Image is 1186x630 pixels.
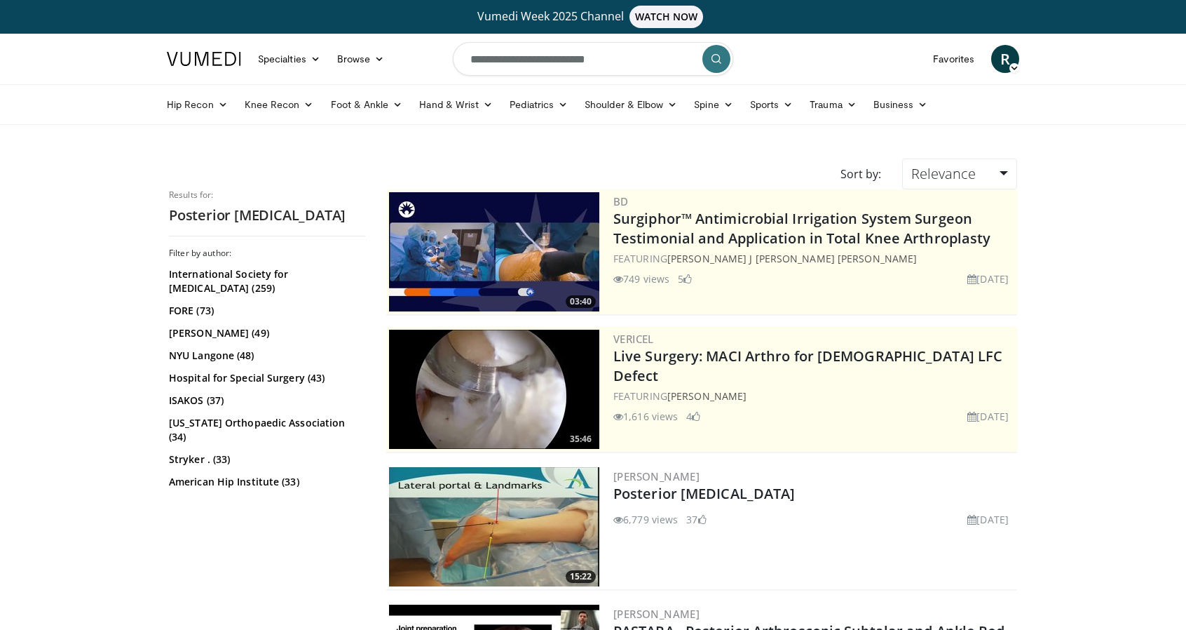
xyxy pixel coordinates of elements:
[169,304,362,318] a: FORE (73)
[167,52,241,66] img: VuMedi Logo
[902,159,1017,189] a: Relevance
[576,91,686,119] a: Shoulder & Elbow
[389,192,599,311] a: 03:40
[411,91,501,119] a: Hand & Wrist
[389,330,599,449] a: 35:46
[686,91,741,119] a: Spine
[613,209,990,248] a: Surgiphor™ Antimicrobial Irrigation System Surgeon Testimonial and Application in Total Knee Arth...
[236,91,322,119] a: Knee Recon
[250,45,329,73] a: Specialties
[667,389,747,403] a: [PERSON_NAME]
[629,6,704,28] span: WATCH NOW
[169,6,1017,28] a: Vumedi Week 2025 ChannelWATCH NOW
[169,394,362,408] a: ISAKOS (37)
[613,332,654,346] a: Vericel
[613,469,700,483] a: [PERSON_NAME]
[925,45,983,73] a: Favorites
[158,91,236,119] a: Hip Recon
[613,389,1014,403] div: FEATURING
[830,159,892,189] div: Sort by:
[389,467,599,587] a: 15:22
[865,91,936,119] a: Business
[686,409,700,424] li: 4
[169,267,362,295] a: International Society for [MEDICAL_DATA] (259)
[566,570,596,583] span: 15:22
[613,251,1014,266] div: FEATURING
[801,91,865,119] a: Trauma
[613,512,678,527] li: 6,779 views
[329,45,393,73] a: Browse
[169,189,365,201] p: Results for:
[678,272,692,286] li: 5
[453,42,733,76] input: Search topics, interventions
[613,347,1002,385] a: Live Surgery: MACI Arthro for [DEMOGRAPHIC_DATA] LFC Defect
[389,192,599,311] img: 70422da6-974a-44ac-bf9d-78c82a89d891.300x170_q85_crop-smart_upscale.jpg
[967,409,1009,424] li: [DATE]
[169,248,365,259] h3: Filter by author:
[613,484,795,503] a: Posterior [MEDICAL_DATA]
[566,295,596,308] span: 03:40
[501,91,576,119] a: Pediatrics
[967,512,1009,527] li: [DATE]
[169,371,362,385] a: Hospital for Special Surgery (43)
[667,252,917,265] a: [PERSON_NAME] J [PERSON_NAME] [PERSON_NAME]
[169,349,362,363] a: NYU Langone (48)
[389,330,599,449] img: eb023345-1e2d-4374-a840-ddbc99f8c97c.300x170_q85_crop-smart_upscale.jpg
[613,194,629,208] a: BD
[911,164,976,183] span: Relevance
[991,45,1019,73] a: R
[169,416,362,444] a: [US_STATE] Orthopaedic Association (34)
[169,206,365,224] h2: Posterior [MEDICAL_DATA]
[613,272,669,286] li: 749 views
[742,91,802,119] a: Sports
[613,607,700,621] a: [PERSON_NAME]
[967,272,1009,286] li: [DATE]
[389,467,599,587] img: a5e3fb93-4d95-4492-9c4d-77a4a7e751ab.300x170_q85_crop-smart_upscale.jpg
[169,326,362,340] a: [PERSON_NAME] (49)
[169,453,362,467] a: Stryker . (33)
[613,409,678,424] li: 1,616 views
[322,91,411,119] a: Foot & Ankle
[169,475,362,489] a: American Hip Institute (33)
[566,433,596,445] span: 35:46
[686,512,706,527] li: 37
